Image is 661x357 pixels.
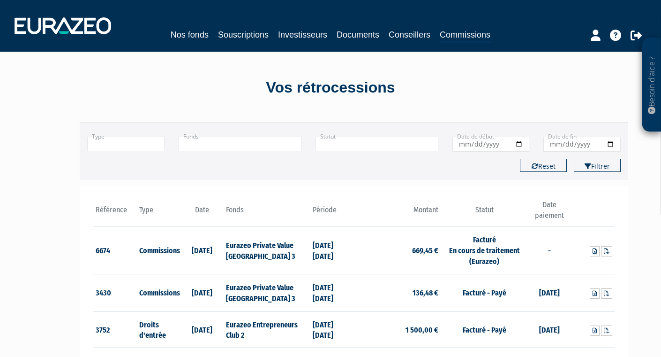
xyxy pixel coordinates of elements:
[310,311,354,348] td: [DATE] [DATE]
[310,226,354,274] td: [DATE] [DATE]
[354,274,441,311] td: 136,48 €
[224,200,310,226] th: Fonds
[137,200,180,226] th: Type
[137,226,180,274] td: Commissions
[528,311,571,348] td: [DATE]
[520,159,567,172] button: Reset
[93,226,137,274] td: 6674
[528,200,571,226] th: Date paiement
[15,17,111,34] img: 1732889491-logotype_eurazeo_blanc_rvb.png
[224,226,310,274] td: Eurazeo Private Value [GEOGRAPHIC_DATA] 3
[440,28,490,43] a: Commissions
[224,274,310,311] td: Eurazeo Private Value [GEOGRAPHIC_DATA] 3
[354,226,441,274] td: 669,45 €
[441,274,527,311] td: Facturé - Payé
[93,200,137,226] th: Référence
[441,226,527,274] td: Facturé En cours de traitement (Eurazeo)
[93,311,137,348] td: 3752
[441,311,527,348] td: Facturé - Payé
[224,311,310,348] td: Eurazeo Entrepreneurs Club 2
[389,28,430,41] a: Conseillers
[574,159,621,172] button: Filtrer
[137,274,180,311] td: Commissions
[137,311,180,348] td: Droits d'entrée
[180,226,224,274] td: [DATE]
[310,200,354,226] th: Période
[354,311,441,348] td: 1 500,00 €
[310,274,354,311] td: [DATE] [DATE]
[63,77,598,99] div: Vos rétrocessions
[337,28,379,41] a: Documents
[646,43,657,127] p: Besoin d'aide ?
[180,274,224,311] td: [DATE]
[528,226,571,274] td: -
[93,274,137,311] td: 3430
[180,311,224,348] td: [DATE]
[278,28,327,41] a: Investisseurs
[441,200,527,226] th: Statut
[180,200,224,226] th: Date
[354,200,441,226] th: Montant
[218,28,269,41] a: Souscriptions
[528,274,571,311] td: [DATE]
[171,28,209,41] a: Nos fonds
